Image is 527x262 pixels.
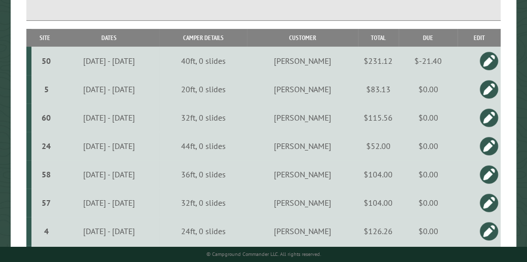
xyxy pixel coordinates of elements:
[399,160,458,189] td: $0.00
[247,189,358,217] td: [PERSON_NAME]
[36,141,57,151] div: 24
[60,84,158,94] div: [DATE] - [DATE]
[36,198,57,208] div: 57
[358,103,399,132] td: $115.56
[36,56,57,66] div: 50
[247,217,358,245] td: [PERSON_NAME]
[247,160,358,189] td: [PERSON_NAME]
[206,251,321,257] small: © Campground Commander LLC. All rights reserved.
[60,226,158,236] div: [DATE] - [DATE]
[247,75,358,103] td: [PERSON_NAME]
[399,132,458,160] td: $0.00
[159,75,247,103] td: 20ft, 0 slides
[159,189,247,217] td: 32ft, 0 slides
[399,217,458,245] td: $0.00
[358,132,399,160] td: $52.00
[159,29,247,47] th: Camper Details
[36,84,57,94] div: 5
[31,29,59,47] th: Site
[358,47,399,75] td: $231.12
[159,47,247,75] td: 40ft, 0 slides
[399,47,458,75] td: $-21.40
[247,103,358,132] td: [PERSON_NAME]
[58,29,159,47] th: Dates
[159,103,247,132] td: 32ft, 0 slides
[60,169,158,179] div: [DATE] - [DATE]
[458,29,501,47] th: Edit
[358,75,399,103] td: $83.13
[399,75,458,103] td: $0.00
[247,29,358,47] th: Customer
[399,189,458,217] td: $0.00
[159,217,247,245] td: 24ft, 0 slides
[358,160,399,189] td: $104.00
[358,29,399,47] th: Total
[247,132,358,160] td: [PERSON_NAME]
[247,47,358,75] td: [PERSON_NAME]
[60,141,158,151] div: [DATE] - [DATE]
[60,198,158,208] div: [DATE] - [DATE]
[36,169,57,179] div: 58
[60,56,158,66] div: [DATE] - [DATE]
[36,226,57,236] div: 4
[358,217,399,245] td: $126.26
[159,132,247,160] td: 44ft, 0 slides
[399,29,458,47] th: Due
[60,113,158,123] div: [DATE] - [DATE]
[358,189,399,217] td: $104.00
[36,113,57,123] div: 60
[399,103,458,132] td: $0.00
[159,160,247,189] td: 36ft, 0 slides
